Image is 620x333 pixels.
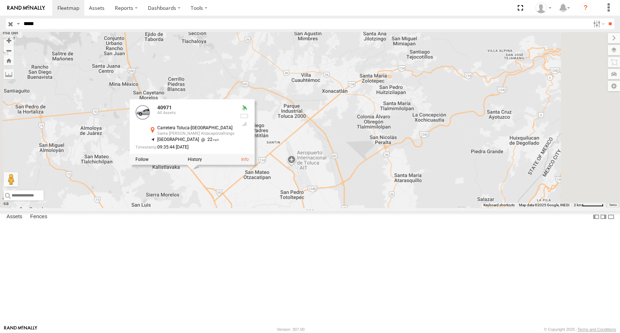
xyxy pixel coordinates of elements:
[277,327,304,332] div: Version: 307.00
[4,69,14,79] label: Measure
[187,157,202,162] label: View Asset History
[241,157,248,162] a: View Asset Details
[544,327,616,332] div: © Copyright 2025 -
[608,81,620,91] label: Map Settings
[135,105,150,120] a: View Asset Details
[157,131,234,135] div: Santa [PERSON_NAME] Atzacapotzaltongo
[574,203,582,207] span: 2 km
[15,19,21,29] label: Search Query
[580,2,591,14] i: ?
[578,327,616,332] a: Terms and Conditions
[609,204,617,207] a: Terms (opens in new tab)
[4,56,14,65] button: Zoom Home
[592,211,600,222] label: Dock Summary Table to the Left
[4,172,18,187] button: Drag Pegman onto the map to open Street View
[240,113,248,119] div: No battery health information received from this device.
[4,326,37,333] a: Visit our Website
[135,157,148,162] label: Realtime tracking of Asset
[7,5,45,11] img: rand-logo.svg
[27,212,51,222] label: Fences
[533,3,554,13] div: Juan Oropeza
[157,126,234,130] div: Carretera Toluca-[GEOGRAPHIC_DATA]
[607,211,615,222] label: Hide Summary Table
[590,19,606,29] label: Search Filter Options
[157,105,171,111] a: 40971
[157,111,234,115] div: All Assets
[572,203,605,208] button: Map Scale: 2 km per 55 pixels
[4,45,14,56] button: Zoom out
[135,145,234,150] div: Date/time of location update
[3,212,26,222] label: Assets
[600,211,607,222] label: Dock Summary Table to the Right
[240,105,248,111] div: Valid GPS Fix
[199,137,219,142] span: 22
[4,36,14,45] button: Zoom in
[157,137,199,142] span: [GEOGRAPHIC_DATA]
[483,203,515,208] button: Keyboard shortcuts
[519,203,570,207] span: Map data ©2025 Google, INEGI
[240,121,248,127] div: Last Event GSM Signal Strength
